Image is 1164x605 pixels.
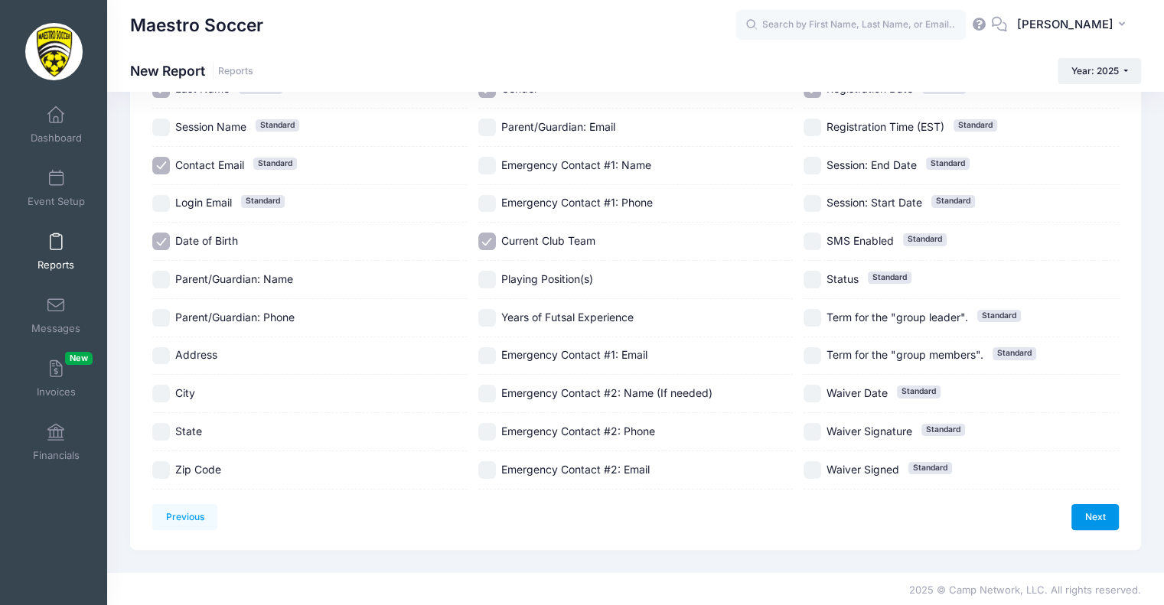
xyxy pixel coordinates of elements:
button: Year: 2025 [1058,58,1141,84]
a: Dashboard [20,98,93,151]
span: City [175,386,195,399]
span: Standard [256,119,299,132]
span: Standard [908,462,952,474]
span: Waiver Signed [827,463,899,476]
img: Maestro Soccer [25,23,83,80]
h1: Maestro Soccer [130,8,263,43]
span: New [65,352,93,365]
span: Parent/Guardian: Phone [175,311,295,324]
input: StatusStandard [804,271,821,288]
span: Standard [926,158,970,170]
span: Emergency Contact #2: Name (If needed) [501,386,712,399]
input: Term for the "group leader".Standard [804,309,821,327]
span: Registration Time (EST) [827,120,944,133]
span: Emergency Contact #1: Name [501,158,651,171]
input: Emergency Contact #1: Name [478,157,496,174]
span: [PERSON_NAME] [1017,16,1113,33]
span: Invoices [37,385,76,398]
span: Standard [921,424,965,436]
button: [PERSON_NAME] [1007,8,1141,43]
input: Waiver SignatureStandard [804,423,821,441]
span: Status [827,272,859,285]
span: Current Club Team [501,234,595,247]
input: State [152,423,170,441]
input: Session NameStandard [152,119,170,136]
span: Session: End Date [827,158,917,171]
a: Financials [20,415,93,469]
span: Event Setup [28,195,85,208]
span: Emergency Contact #1: Phone [501,196,653,209]
h1: New Report [130,63,253,79]
input: Parent/Guardian: Email [478,119,496,136]
span: 2025 © Camp Network, LLC. All rights reserved. [909,584,1141,596]
input: Registration Time (EST)Standard [804,119,821,136]
span: Term for the "group leader". [827,311,968,324]
span: Contact Email [175,158,244,171]
span: Zip Code [175,463,221,476]
span: Standard [241,195,285,207]
input: Zip Code [152,461,170,479]
span: Emergency Contact #2: Phone [501,424,655,437]
input: Waiver DateStandard [804,385,821,402]
span: Reports [37,259,74,272]
input: Search by First Name, Last Name, or Email... [736,10,966,41]
input: Address [152,347,170,365]
span: Standard [897,385,941,398]
span: Standard [931,195,975,207]
span: Emergency Contact #2: Email [501,463,650,476]
input: SMS EnabledStandard [804,233,821,250]
span: Session Name [175,120,246,133]
span: State [175,424,202,437]
span: Standard [253,158,297,170]
input: Date of Birth [152,233,170,250]
a: Next [1071,504,1119,530]
input: Session: End DateStandard [804,157,821,174]
span: Date of Birth [175,234,238,247]
input: Emergency Contact #2: Name (If needed) [478,385,496,402]
input: Session: Start DateStandard [804,195,821,213]
span: Standard [868,272,911,284]
input: Current Club Team [478,233,496,250]
span: Emergency Contact #1: Email [501,348,647,361]
span: Messages [31,322,80,335]
span: Year: 2025 [1071,65,1119,76]
input: Emergency Contact #1: Email [478,347,496,365]
input: Emergency Contact #2: Email [478,461,496,479]
a: Reports [218,66,253,77]
span: Playing Position(s) [501,272,593,285]
input: Waiver SignedStandard [804,461,821,479]
span: Dashboard [31,132,82,145]
a: Previous [152,504,217,530]
input: City [152,385,170,402]
input: Parent/Guardian: Phone [152,309,170,327]
span: Standard [993,347,1036,359]
input: Playing Position(s) [478,271,496,288]
span: Parent/Guardian: Name [175,272,293,285]
input: Login EmailStandard [152,195,170,213]
span: Address [175,348,217,361]
input: Emergency Contact #1: Phone [478,195,496,213]
span: Years of Futsal Experience [501,311,634,324]
a: Reports [20,225,93,278]
input: Parent/Guardian: Name [152,271,170,288]
span: Parent/Guardian: Email [501,120,615,133]
span: Login Email [175,196,232,209]
input: Contact EmailStandard [152,157,170,174]
span: Waiver Date [827,386,888,399]
span: Term for the "group members". [827,348,983,361]
a: Messages [20,288,93,342]
span: Standard [954,119,997,132]
span: SMS Enabled [827,234,894,247]
a: Event Setup [20,161,93,215]
input: Years of Futsal Experience [478,309,496,327]
a: InvoicesNew [20,352,93,405]
input: Emergency Contact #2: Phone [478,423,496,441]
span: Standard [903,233,947,246]
span: Session: Start Date [827,196,922,209]
span: Waiver Signature [827,424,912,437]
span: Financials [33,449,80,462]
span: Standard [977,310,1021,322]
input: Term for the "group members".Standard [804,347,821,365]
